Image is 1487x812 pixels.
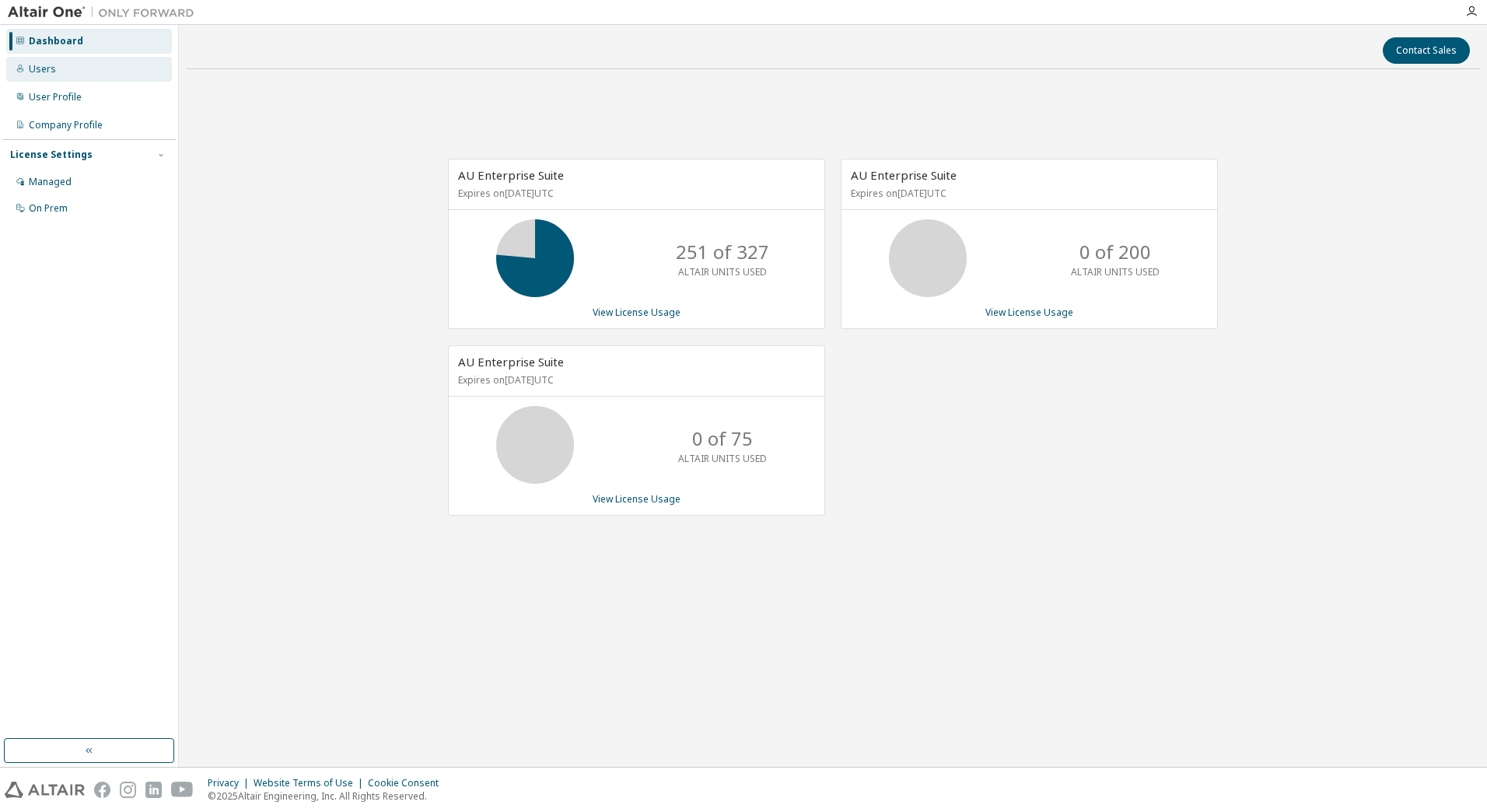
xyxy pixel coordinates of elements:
div: Company Profile [29,119,103,131]
p: 0 of 75 [692,425,753,452]
p: ALTAIR UNITS USED [678,265,767,278]
div: Privacy [208,777,254,789]
img: instagram.svg [120,782,136,798]
img: linkedin.svg [145,782,162,798]
div: Cookie Consent [368,777,448,789]
button: Contact Sales [1383,37,1470,64]
span: AU Enterprise Suite [851,167,957,183]
p: 0 of 200 [1079,239,1151,265]
div: Website Terms of Use [254,777,368,789]
p: 251 of 327 [676,239,769,265]
img: facebook.svg [94,782,110,798]
p: ALTAIR UNITS USED [678,452,767,465]
a: View License Usage [593,492,681,506]
p: ALTAIR UNITS USED [1071,265,1160,278]
p: Expires on [DATE] UTC [458,373,811,387]
a: View License Usage [593,306,681,319]
img: altair_logo.svg [5,782,85,798]
div: Managed [29,176,72,188]
div: User Profile [29,91,82,103]
p: Expires on [DATE] UTC [851,187,1204,200]
p: © 2025 Altair Engineering, Inc. All Rights Reserved. [208,789,448,803]
p: Expires on [DATE] UTC [458,187,811,200]
div: License Settings [10,149,93,161]
a: View License Usage [985,306,1073,319]
img: youtube.svg [171,782,194,798]
div: Users [29,63,56,75]
div: On Prem [29,202,68,215]
span: AU Enterprise Suite [458,354,564,369]
span: AU Enterprise Suite [458,167,564,183]
img: Altair One [8,5,202,20]
div: Dashboard [29,35,83,47]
